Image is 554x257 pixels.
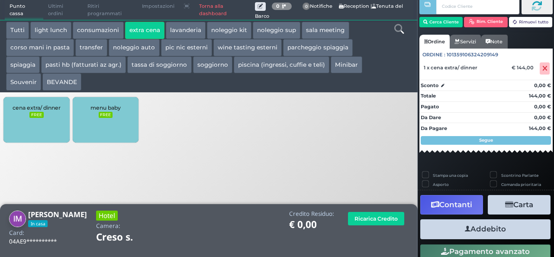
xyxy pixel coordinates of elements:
[96,232,157,243] h1: Creso s.
[109,39,159,56] button: noleggio auto
[193,56,232,74] button: soggiorno
[283,39,353,56] button: parcheggio spiaggia
[501,182,541,187] label: Comanda prioritaria
[419,35,450,49] a: Ordine
[99,112,113,118] small: FREE
[421,93,436,99] strong: Totale
[420,195,483,215] button: Contanti
[161,39,212,56] button: pic nic esterni
[289,219,334,230] h1: € 0,00
[433,172,468,178] label: Stampa una copia
[96,223,120,229] h4: Camera:
[96,211,118,221] h3: Hotel
[127,56,191,74] button: tassa di soggiorno
[303,3,310,10] span: 0
[348,212,404,225] button: Ricarica Credito
[30,22,71,39] button: light lunch
[29,112,43,118] small: FREE
[75,39,107,56] button: transfer
[6,39,74,56] button: corso mani in pasta
[43,0,83,20] span: Ultimi ordini
[28,209,87,219] b: [PERSON_NAME]
[433,182,449,187] label: Asporto
[481,35,507,49] a: Note
[421,82,438,89] strong: Sconto
[5,0,44,20] span: Punto cassa
[331,56,362,74] button: Minibar
[137,0,179,13] span: Impostazioni
[424,65,477,71] span: 1 x cena extra/ dinner
[73,22,123,39] button: consumazioni
[447,51,498,59] span: 101359106324209149
[421,104,439,110] strong: Pagato
[194,0,254,20] a: Torna alla dashboard
[166,22,206,39] button: lavanderia
[501,172,538,178] label: Scontrino Parlante
[534,82,551,88] strong: 0,00 €
[125,22,164,39] button: extra cena
[6,22,29,39] button: Tutti
[509,17,553,27] button: Rimuovi tutto
[529,125,551,131] strong: 144,00 €
[41,56,126,74] button: pasti hb (fatturati az agr.)
[213,39,282,56] button: wine tasting esterni
[534,114,551,120] strong: 0,00 €
[90,104,121,111] span: menu baby
[450,35,481,49] a: Servizi
[488,195,551,215] button: Carta
[529,93,551,99] strong: 144,00 €
[6,73,41,91] button: Souvenir
[9,211,26,228] img: Iosif Moldovan
[207,22,251,39] button: noleggio kit
[419,17,463,27] button: Cerca Cliente
[464,17,508,27] button: Rim. Cliente
[42,73,81,91] button: BEVANDE
[534,104,551,110] strong: 0,00 €
[253,22,300,39] button: noleggio sup
[422,51,445,59] span: Ordine :
[421,125,447,131] strong: Da Pagare
[234,56,329,74] button: piscina (ingressi, cuffie e teli)
[479,137,493,143] strong: Segue
[9,230,24,236] h4: Card:
[289,211,334,217] h4: Credito Residuo:
[420,219,551,239] button: Addebito
[13,104,61,111] span: cena extra/ dinner
[302,22,349,39] button: sala meeting
[276,3,280,9] b: 0
[83,0,137,20] span: Ritiri programmati
[28,220,48,227] span: In casa
[421,114,441,120] strong: Da Dare
[510,65,538,71] div: € 144,00
[6,56,40,74] button: spiaggia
